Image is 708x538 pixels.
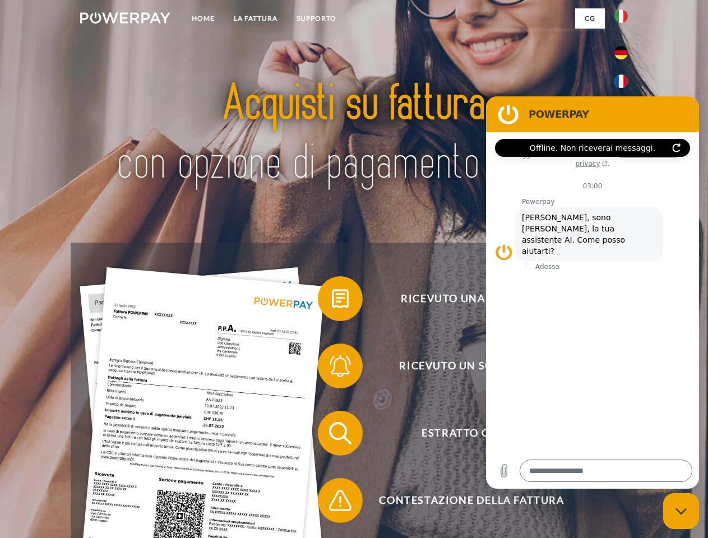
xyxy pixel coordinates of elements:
[334,344,609,388] span: Ricevuto un sollecito?
[423,28,605,48] a: CG (Acquisto su fattura)
[326,486,354,514] img: qb_warning.svg
[614,46,628,59] img: de
[663,493,699,529] iframe: Pulsante per aprire la finestra di messaggistica, conversazione in corso
[107,54,601,215] img: title-powerpay_it.svg
[318,411,609,456] button: Estratto conto
[326,285,354,313] img: qb_bill.svg
[287,8,346,29] a: Supporto
[224,8,287,29] a: LA FATTURA
[575,8,605,29] a: CG
[334,478,609,523] span: Contestazione della fattura
[326,352,354,380] img: qb_bell.svg
[614,10,628,23] img: it
[80,12,170,24] img: logo-powerpay-white.svg
[318,478,609,523] button: Contestazione della fattura
[334,276,609,321] span: Ricevuto una fattura?
[326,419,354,447] img: qb_search.svg
[486,96,699,489] iframe: Finestra di messaggistica
[182,8,224,29] a: Home
[614,75,628,88] img: fr
[318,344,609,388] button: Ricevuto un sollecito?
[334,411,609,456] span: Estratto conto
[318,276,609,321] button: Ricevuto una fattura?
